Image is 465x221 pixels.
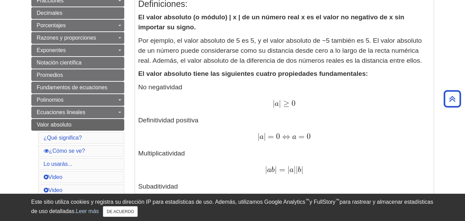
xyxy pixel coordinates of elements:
[264,132,266,141] font: |
[44,174,63,180] a: Video
[44,135,82,141] a: ¿Qué significa?
[31,199,433,214] font: para rastrear y almacenar estadísticas de uso detalladas.
[305,198,309,203] font: ™
[49,174,63,180] font: Video
[282,132,290,141] font: ⇔
[37,35,96,41] font: Razones y proporciones
[292,99,296,108] font: 0
[283,99,289,108] font: ≥
[289,166,294,174] font: a
[276,132,280,141] font: 0
[260,133,264,141] font: a
[292,133,296,141] font: a
[31,57,124,69] a: Notación científica
[257,132,260,141] font: |
[37,97,64,103] font: Polinomios
[107,209,134,214] font: DE ACUERDO
[31,32,124,44] a: Razones y proporciones
[31,44,124,56] a: Exponentes
[138,150,185,157] font: Multiplicatividad
[31,94,124,106] a: Polinomios
[37,22,66,28] font: Porcentajes
[265,165,267,174] font: |
[271,166,275,174] font: b
[287,165,289,174] font: |
[37,60,82,66] font: Notación científica
[138,83,182,91] font: No negatividad
[37,47,66,53] font: Exponentes
[336,198,340,203] font: ™
[31,119,124,131] a: Valor absoluto
[44,187,63,193] a: Video
[296,165,298,174] font: |
[309,199,336,205] font: y FullStory
[31,7,124,19] a: Decimales
[275,165,277,174] font: |
[273,99,275,108] font: |
[441,94,463,103] a: Volver arriba
[138,183,178,190] font: Subaditividad
[298,132,305,141] font: =
[44,161,73,167] a: Lo usarás...
[49,187,63,193] font: Video
[37,84,107,90] font: Fundamentos de ecuaciones
[138,13,404,31] font: El valor absoluto (o módulo) | x | de un número real x es el valor no negativo de x sin importar ...
[279,99,281,108] font: |
[31,82,124,93] a: Fundamentos de ecuaciones
[37,10,63,16] font: Decimales
[301,165,303,174] font: |
[37,109,85,115] font: Ecuaciones lineales
[268,132,274,141] font: =
[138,70,368,77] font: El valor absoluto tiene las siguientes cuatro propiedades fundamentales:
[31,20,124,31] a: Porcentajes
[37,122,72,128] font: Valor absoluto
[307,132,311,141] font: 0
[275,100,279,108] font: a
[37,72,63,78] font: Promedios
[103,206,138,217] button: Cerca
[31,199,306,205] font: Este sitio utiliza cookies y registra su dirección IP para estadísticas de uso. Además, utilizamo...
[138,37,422,64] font: Por ejemplo, el valor absoluto de 5 es 5, y el valor absoluto de −5 también es 5. El valor absolu...
[298,166,301,174] font: b
[294,165,296,174] font: |
[31,69,124,81] a: Promedios
[76,208,99,214] a: Leer más
[267,166,271,174] font: a
[44,148,85,154] a: ¿Cómo se ve?
[49,148,85,154] font: ¿Cómo se ve?
[138,117,199,124] font: Definitividad positiva
[31,107,124,118] a: Ecuaciones lineales
[279,165,285,174] font: =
